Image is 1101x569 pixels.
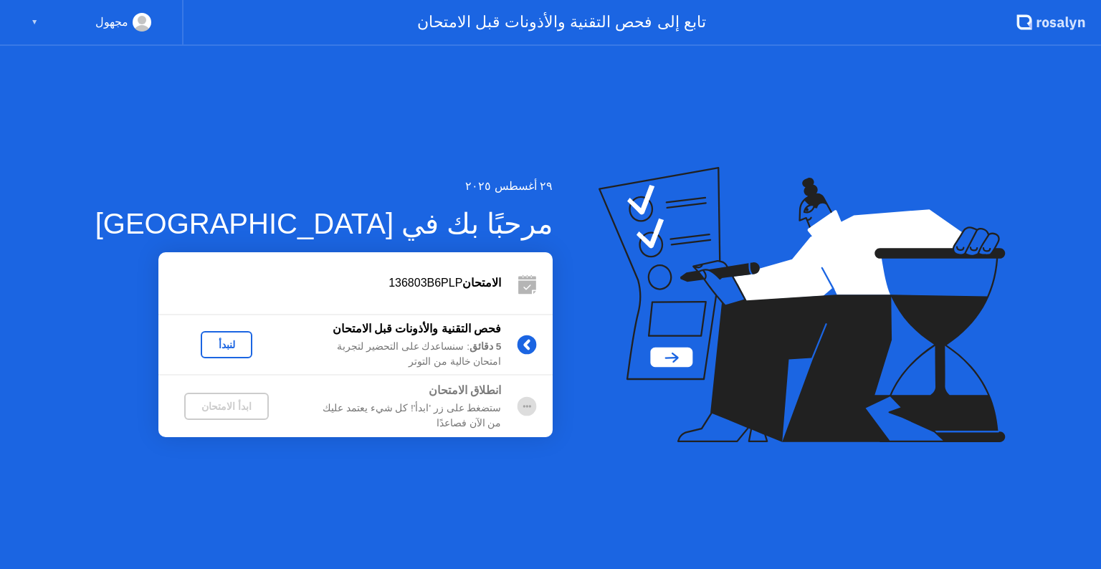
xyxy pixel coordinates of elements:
[158,274,501,292] div: 136803B6PLP
[295,340,501,369] div: : سنساعدك على التحضير لتجربة امتحان خالية من التوتر
[95,202,553,245] div: مرحبًا بك في [GEOGRAPHIC_DATA]
[95,13,128,32] div: مجهول
[95,178,553,195] div: ٢٩ أغسطس ٢٠٢٥
[295,401,501,431] div: ستضغط على زر 'ابدأ'! كل شيء يعتمد عليك من الآن فصاعدًا
[333,322,502,335] b: فحص التقنية والأذونات قبل الامتحان
[429,384,501,396] b: انطلاق الامتحان
[201,331,252,358] button: لنبدأ
[462,277,501,289] b: الامتحان
[190,401,263,412] div: ابدأ الامتحان
[184,393,269,420] button: ابدأ الامتحان
[206,339,247,350] div: لنبدأ
[31,13,38,32] div: ▼
[470,341,501,352] b: 5 دقائق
